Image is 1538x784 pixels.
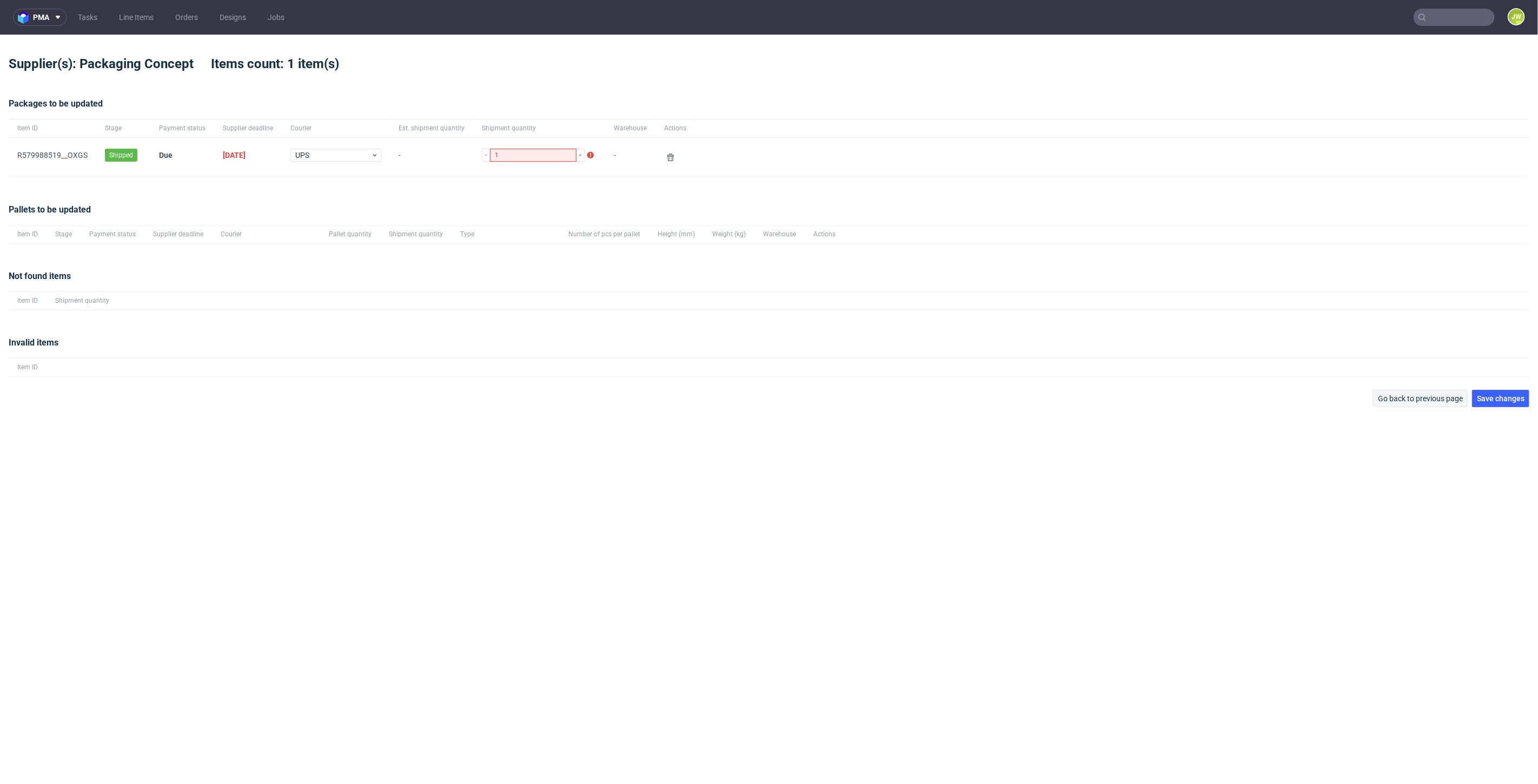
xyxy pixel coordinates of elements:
a: Tasks [71,9,104,26]
span: Warehouse [614,124,647,133]
span: Due [159,151,173,160]
span: Item ID [17,124,88,133]
span: Items count: 1 item(s) [211,56,356,71]
span: Item ID [17,296,38,305]
span: Height (mm) [658,230,695,239]
div: Packages to be updated [9,97,1529,119]
button: Go back to previous page [1373,390,1468,407]
div: Invalid items [9,336,1529,358]
span: Supplier deadline [223,124,273,133]
span: pma [33,14,49,21]
a: Designs [213,9,253,26]
a: Line Items [112,9,160,26]
span: - [614,151,647,164]
span: Actions [664,124,686,133]
span: Go back to previous page [1378,395,1463,402]
a: Jobs [261,9,291,26]
span: Supplier(s): Packaging Concept [9,56,211,71]
button: Save changes [1472,390,1529,407]
div: Not found items [9,270,1529,291]
span: Type [460,230,551,239]
span: Shipped [109,150,133,160]
span: Weight (kg) [712,230,746,239]
span: [DATE] [223,151,246,160]
span: Courier [290,124,381,133]
span: Number of pcs per pallet [568,230,640,239]
span: Payment status [159,124,205,133]
span: UPS [295,150,371,161]
span: Pallet quantity [329,230,372,239]
button: pma [13,9,67,26]
span: Courier [221,230,311,239]
img: logo [18,11,33,24]
span: Item ID [17,230,38,239]
span: Est. shipment quantity [399,124,465,133]
a: Orders [169,9,204,26]
div: Pallets to be updated [9,203,1529,225]
span: Save changes [1477,395,1524,402]
span: Warehouse [763,230,796,239]
span: Stage [55,230,72,239]
span: Item ID [17,363,38,372]
span: Stage [105,124,142,133]
span: Shipment quantity [55,296,109,305]
span: Actions [813,230,836,239]
a: R579988519__OXGS [17,151,88,160]
span: Shipment quantity [389,230,443,239]
span: Payment status [89,230,136,239]
span: Shipment quantity [482,124,596,133]
span: - [399,151,465,164]
figcaption: JW [1509,9,1524,24]
span: Supplier deadline [153,230,203,239]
